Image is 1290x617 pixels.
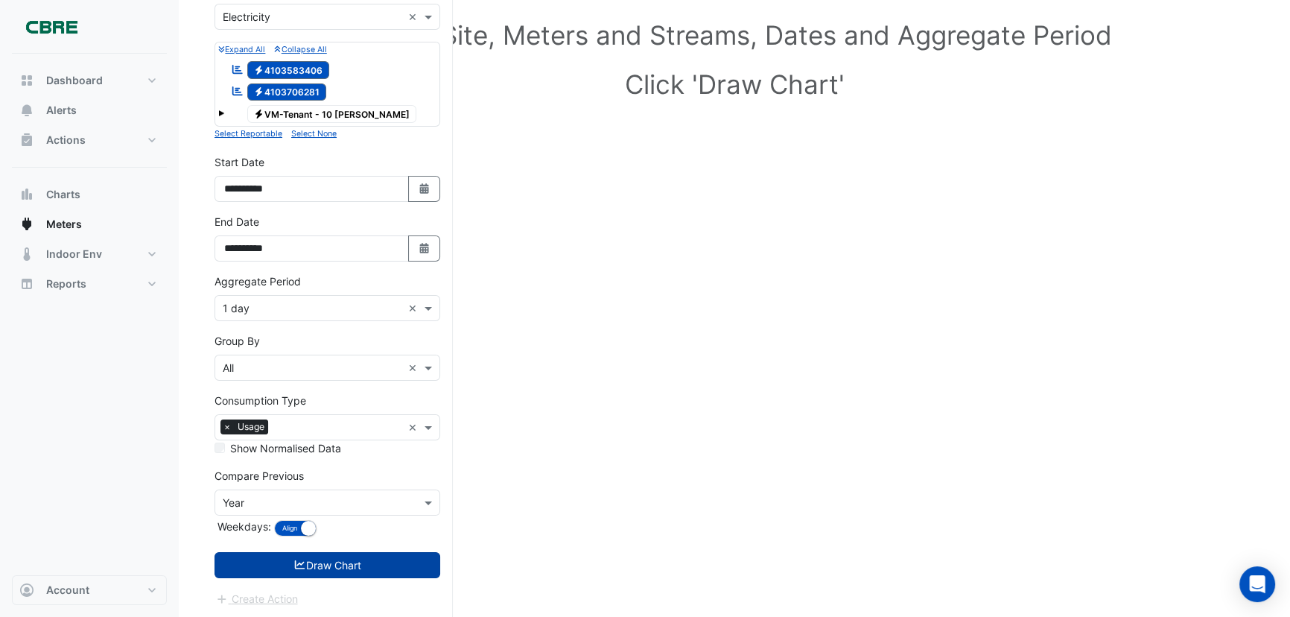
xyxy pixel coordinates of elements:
div: Open Intercom Messenger [1239,566,1275,602]
fa-icon: Electricity [253,64,264,75]
fa-icon: Select Date [418,183,431,195]
span: Account [46,583,89,598]
button: Actions [12,125,167,155]
app-icon: Alerts [19,103,34,118]
label: Compare Previous [215,468,304,484]
span: Meters [46,217,82,232]
button: Meters [12,209,167,239]
fa-icon: Select Date [418,242,431,255]
span: VM-Tenant - 10 [PERSON_NAME] [247,105,417,123]
app-escalated-ticket-create-button: Please draw the charts first [215,592,299,604]
small: Expand All [218,45,265,54]
span: Clear [408,300,421,316]
fa-icon: Electricity [253,108,264,119]
button: Select Reportable [215,127,282,140]
small: Select None [291,129,337,139]
label: Show Normalised Data [230,440,341,456]
button: Collapse All [274,42,326,56]
button: Dashboard [12,66,167,95]
app-icon: Charts [19,187,34,202]
button: Charts [12,180,167,209]
fa-icon: Reportable [231,85,244,98]
img: Company Logo [18,12,85,42]
button: Alerts [12,95,167,125]
span: Clear [408,360,421,376]
span: Charts [46,187,80,202]
small: Select Reportable [215,129,282,139]
span: Reports [46,276,86,291]
span: Indoor Env [46,247,102,262]
span: 4103583406 [247,61,330,79]
button: Draw Chart [215,552,440,578]
button: Select None [291,127,337,140]
app-icon: Meters [19,217,34,232]
h1: Select Site, Meters and Streams, Dates and Aggregate Period [238,19,1230,51]
label: Aggregate Period [215,273,301,289]
span: × [220,420,234,434]
button: Expand All [218,42,265,56]
app-icon: Dashboard [19,73,34,88]
span: Dashboard [46,73,103,88]
button: Reports [12,269,167,299]
app-icon: Actions [19,133,34,148]
small: Collapse All [274,45,326,54]
h1: Click 'Draw Chart' [238,69,1230,100]
label: Weekdays: [215,519,271,534]
span: Alerts [46,103,77,118]
span: Usage [234,420,268,434]
span: Actions [46,133,86,148]
button: Indoor Env [12,239,167,269]
label: Start Date [215,154,264,170]
span: Clear [408,420,421,435]
button: Account [12,575,167,605]
app-icon: Reports [19,276,34,291]
app-icon: Indoor Env [19,247,34,262]
fa-icon: Electricity [253,86,264,98]
span: Clear [408,9,421,25]
label: Group By [215,333,260,349]
label: Consumption Type [215,393,306,408]
label: End Date [215,214,259,230]
span: 4103706281 [247,83,327,101]
fa-icon: Reportable [231,63,244,75]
